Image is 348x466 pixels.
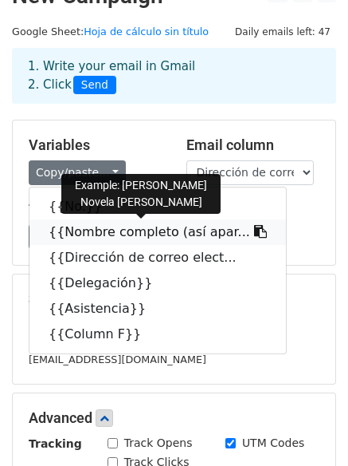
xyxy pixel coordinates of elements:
div: 1. Write your email in Gmail 2. Click [16,57,332,94]
h5: Variables [29,136,162,154]
h5: Email column [186,136,320,154]
a: {{No.}} [29,194,286,219]
small: [EMAIL_ADDRESS][DOMAIN_NAME] [29,353,206,365]
span: Daily emails left: 47 [229,23,336,41]
a: Copy/paste... [29,160,126,185]
small: Google Sheet: [12,26,209,38]
a: {{Delegación}} [29,271,286,296]
div: Example: [PERSON_NAME] Novela [PERSON_NAME] [61,174,221,214]
a: Hoja de cálculo sin título [84,26,209,38]
a: Daily emails left: 47 [229,26,336,38]
a: {{Dirección de correo elect... [29,245,286,271]
label: Track Opens [124,435,193,452]
a: {{Column F}} [29,322,286,347]
div: Widget de chat [268,389,348,466]
strong: Tracking [29,437,82,450]
iframe: Chat Widget [268,389,348,466]
h5: Advanced [29,409,319,427]
a: {{Nombre completo (así apar... [29,219,286,245]
span: Send [73,76,116,95]
label: UTM Codes [242,435,304,452]
a: {{Asistencia}} [29,296,286,322]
